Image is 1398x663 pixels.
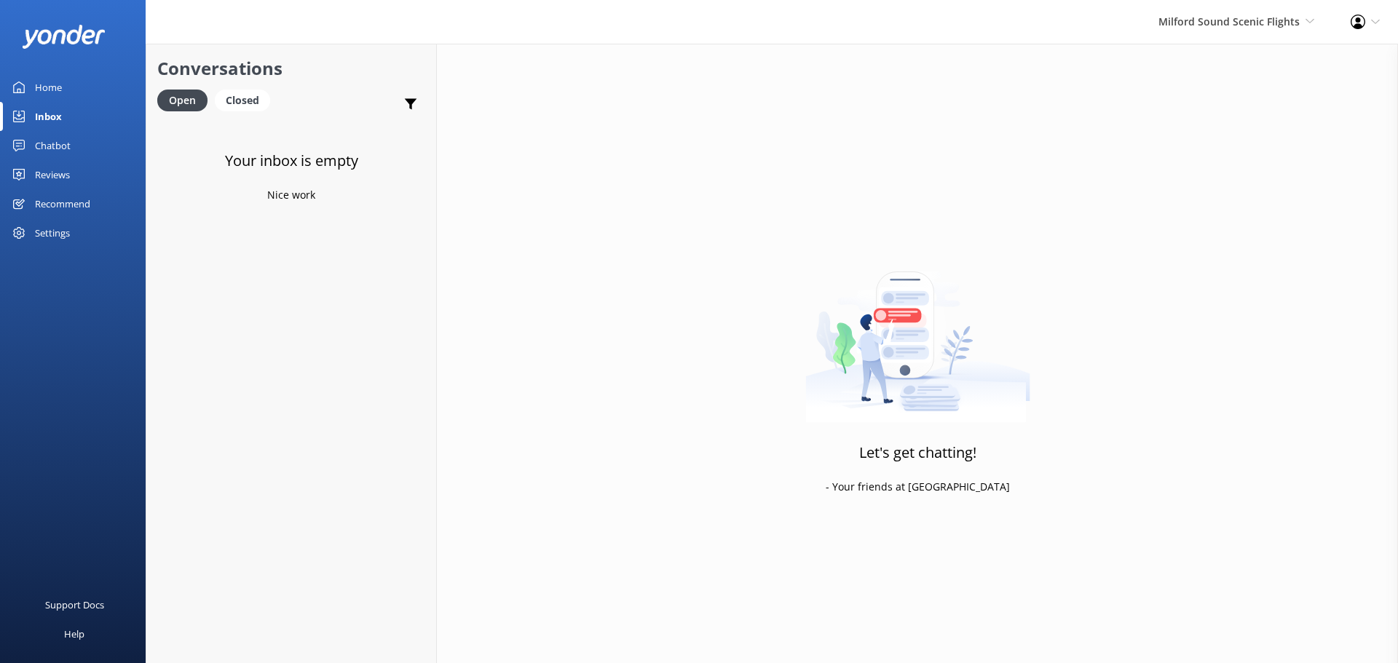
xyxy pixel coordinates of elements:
[22,25,106,49] img: yonder-white-logo.png
[826,479,1010,495] p: - Your friends at [GEOGRAPHIC_DATA]
[157,90,208,111] div: Open
[225,149,358,172] h3: Your inbox is empty
[1158,15,1300,28] span: Milford Sound Scenic Flights
[35,102,62,131] div: Inbox
[215,92,277,108] a: Closed
[859,441,976,464] h3: Let's get chatting!
[805,241,1030,423] img: artwork of a man stealing a conversation from at giant smartphone
[267,187,315,203] p: Nice work
[64,619,84,648] div: Help
[35,73,62,102] div: Home
[157,55,425,82] h2: Conversations
[45,590,104,619] div: Support Docs
[35,218,70,247] div: Settings
[35,160,70,189] div: Reviews
[35,189,90,218] div: Recommend
[35,131,71,160] div: Chatbot
[215,90,270,111] div: Closed
[157,92,215,108] a: Open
